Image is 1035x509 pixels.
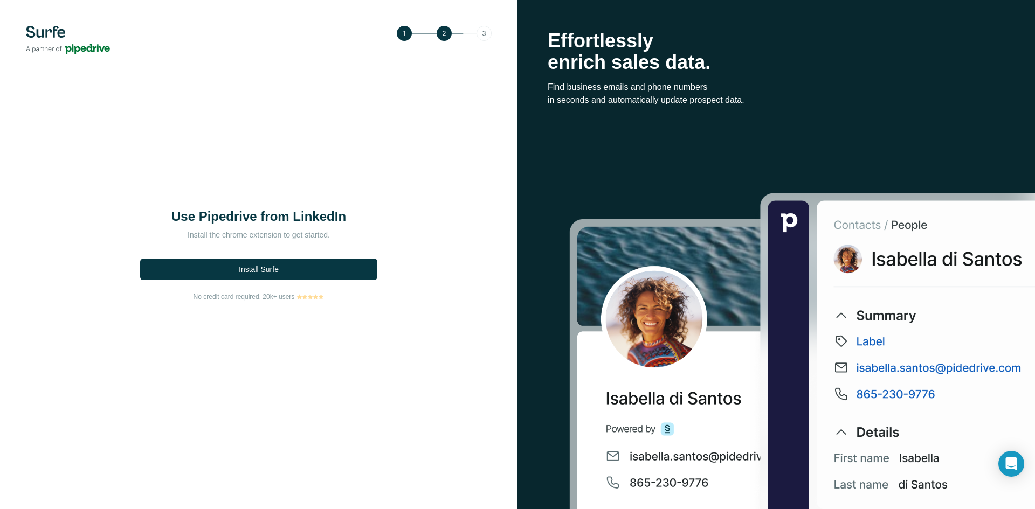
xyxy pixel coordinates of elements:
[397,26,492,41] img: Step 2
[548,30,1005,52] p: Effortlessly
[569,191,1035,509] img: Surfe Stock Photo - Selling good vibes
[194,292,295,302] span: No credit card required. 20k+ users
[548,81,1005,94] p: Find business emails and phone numbers
[239,264,279,275] span: Install Surfe
[26,26,110,54] img: Surfe's logo
[140,259,377,280] button: Install Surfe
[548,94,1005,107] p: in seconds and automatically update prospect data.
[151,208,367,225] h1: Use Pipedrive from LinkedIn
[548,52,1005,73] p: enrich sales data.
[998,451,1024,477] div: Open Intercom Messenger
[151,229,367,240] p: Install the chrome extension to get started.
